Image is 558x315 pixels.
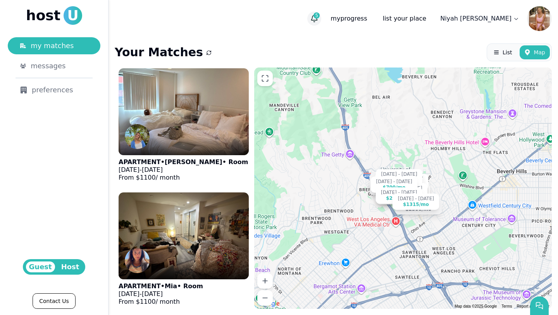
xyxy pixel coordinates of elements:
[386,196,412,201] div: $2400 /mo
[503,48,512,56] span: List
[31,61,65,71] span: messages
[8,57,100,74] a: messages
[534,48,545,56] span: Map
[26,261,55,272] span: Guest
[119,290,139,298] span: [DATE]
[403,202,429,208] div: $1315 /mo
[8,81,100,99] a: preferences
[125,248,150,273] img: Mia Marcillac avatar
[527,6,552,31] img: Niyah Coleman avatar
[64,6,82,25] span: U
[501,304,512,308] a: Terms (opens in new tab)
[313,12,320,19] span: 5
[257,273,273,289] button: Zoom in
[115,45,203,59] h1: Your Matches
[256,299,282,309] a: Open this area in Google Maps (opens a new window)
[119,68,249,155] img: APARTMENT
[119,166,248,174] p: -
[324,11,373,26] p: progress
[520,45,550,59] button: Map
[119,192,249,279] img: APARTMENT
[115,189,253,313] a: APARTMENTMia Marcillac avatarAPARTMENT•Mia• Room[DATE]-[DATE]From $1100/ month
[256,299,282,309] img: Google
[381,190,417,196] div: [DATE] - [DATE]
[31,40,74,51] span: my matches
[26,6,82,25] a: hostU
[331,15,340,22] span: my
[398,196,434,202] div: [DATE] - [DATE]
[119,174,248,182] p: From $ 1100 / month
[489,45,517,59] button: List
[381,171,417,177] div: [DATE] - [DATE]
[26,8,60,23] span: host
[119,158,248,166] p: APARTMENT • [PERSON_NAME] • Room
[383,185,406,190] div: $700 /mo
[257,290,273,306] button: Zoom out
[376,11,432,26] a: list your place
[58,261,83,272] span: Host
[307,12,321,26] button: 5
[115,64,253,189] a: APARTMENTLindsay Hellman avatarAPARTMENT•[PERSON_NAME]• Room[DATE]-[DATE]From $1100/ month
[142,290,163,298] span: [DATE]
[119,282,203,290] p: APARTMENT • Mia • Room
[440,14,511,23] p: Niyah [PERSON_NAME]
[142,166,163,173] span: [DATE]
[376,179,412,185] div: [DATE] - [DATE]
[517,304,549,308] a: Report a map error
[33,293,75,309] a: Contact Us
[8,37,100,54] a: my matches
[20,85,88,95] div: preferences
[125,124,150,149] img: Lindsay Hellman avatar
[119,290,203,298] p: -
[257,71,273,86] button: Enter fullscreen
[119,166,139,173] span: [DATE]
[455,304,497,308] span: Map data ©2025 Google
[119,298,203,306] p: From $ 1100 / month
[436,11,524,26] a: Niyah [PERSON_NAME]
